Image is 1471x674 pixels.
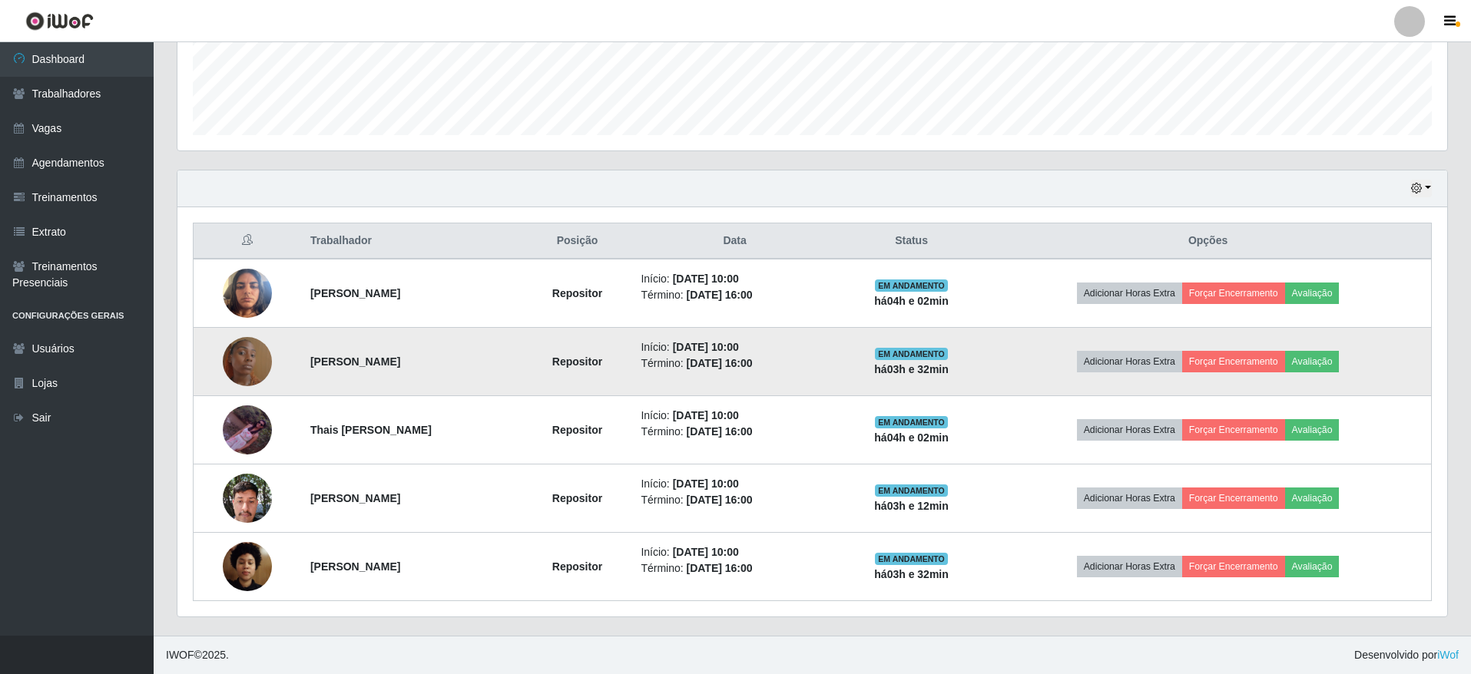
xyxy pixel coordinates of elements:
button: Forçar Encerramento [1182,282,1285,304]
button: Adicionar Horas Extra [1077,282,1182,304]
time: [DATE] 16:00 [687,289,753,301]
span: EM ANDAMENTO [875,416,948,428]
span: EM ANDAMENTO [875,279,948,292]
span: EM ANDAMENTO [875,553,948,565]
strong: Repositor [552,492,602,504]
li: Início: [641,408,829,424]
strong: [PERSON_NAME] [310,287,400,299]
button: Adicionar Horas Extra [1077,351,1182,372]
li: Início: [641,544,829,560]
li: Término: [641,355,829,372]
li: Início: [641,339,829,355]
strong: Repositor [552,287,602,299]
button: Avaliação [1285,351,1340,372]
th: Opções [985,223,1431,259]
time: [DATE] 10:00 [673,341,739,353]
img: 1745517504880.jpeg [223,318,272,405]
time: [DATE] 16:00 [687,562,753,574]
time: [DATE] 16:00 [687,357,753,369]
span: Desenvolvido por [1354,647,1459,663]
strong: Repositor [552,560,602,573]
button: Adicionar Horas Extra [1077,487,1182,509]
button: Adicionar Horas Extra [1077,556,1182,577]
button: Forçar Encerramento [1182,487,1285,509]
span: IWOF [166,649,194,661]
img: 1745426422058.jpeg [223,260,272,325]
a: iWof [1437,649,1459,661]
button: Avaliação [1285,487,1340,509]
time: [DATE] 10:00 [673,546,739,558]
th: Data [631,223,838,259]
time: [DATE] 16:00 [687,494,753,506]
time: [DATE] 10:00 [673,273,739,285]
strong: [PERSON_NAME] [310,560,400,573]
strong: há 04 h e 02 min [874,295,949,307]
strong: há 03 h e 12 min [874,500,949,512]
button: Forçar Encerramento [1182,556,1285,577]
span: EM ANDAMENTO [875,348,948,360]
span: © 2025 . [166,647,229,663]
li: Término: [641,287,829,303]
button: Forçar Encerramento [1182,419,1285,441]
li: Término: [641,560,829,577]
li: Início: [641,271,829,287]
li: Término: [641,424,829,440]
strong: há 04 h e 02 min [874,431,949,444]
strong: [PERSON_NAME] [310,492,400,504]
span: EM ANDAMENTO [875,484,948,497]
time: [DATE] 16:00 [687,425,753,438]
img: CoreUI Logo [25,12,94,31]
li: Término: [641,492,829,508]
strong: Thais [PERSON_NAME] [310,424,432,436]
button: Avaliação [1285,556,1340,577]
th: Posição [523,223,632,259]
strong: há 03 h e 32 min [874,363,949,375]
button: Avaliação [1285,282,1340,304]
th: Trabalhador [301,223,523,259]
button: Adicionar Horas Extra [1077,419,1182,441]
img: 1753649858037.jpeg [223,534,272,599]
strong: [PERSON_NAME] [310,355,400,368]
time: [DATE] 10:00 [673,477,739,490]
button: Forçar Encerramento [1182,351,1285,372]
button: Avaliação [1285,419,1340,441]
li: Início: [641,476,829,492]
strong: Repositor [552,355,602,368]
th: Status [838,223,985,259]
strong: há 03 h e 32 min [874,568,949,580]
img: 1751660689002.jpeg [223,405,272,454]
time: [DATE] 10:00 [673,409,739,421]
strong: Repositor [552,424,602,436]
img: 1752852616696.jpeg [223,465,272,530]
